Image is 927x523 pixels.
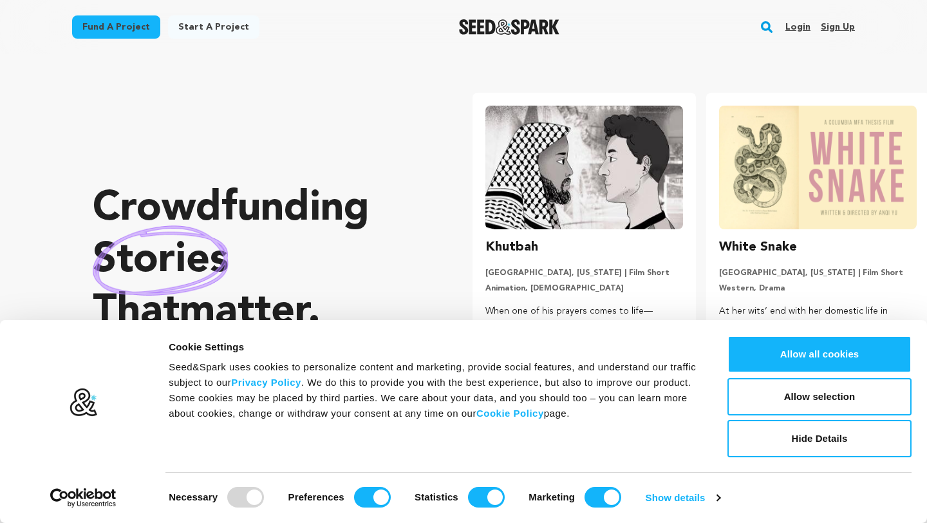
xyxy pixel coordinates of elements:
[719,237,797,258] h3: White Snake
[169,491,218,502] strong: Necessary
[288,491,344,502] strong: Preferences
[93,184,421,338] p: Crowdfunding that .
[727,420,912,457] button: Hide Details
[529,491,575,502] strong: Marketing
[785,17,810,37] a: Login
[719,283,917,294] p: Western, Drama
[485,268,683,278] p: [GEOGRAPHIC_DATA], [US_STATE] | Film Short
[727,378,912,415] button: Allow selection
[476,408,544,419] a: Cookie Policy
[719,268,917,278] p: [GEOGRAPHIC_DATA], [US_STATE] | Film Short
[485,237,538,258] h3: Khutbah
[727,336,912,373] button: Allow all cookies
[93,225,229,296] img: hand sketched image
[719,304,917,350] p: At her wits’ end with her domestic life in [GEOGRAPHIC_DATA], a [DEMOGRAPHIC_DATA] immigrant moth...
[459,19,560,35] a: Seed&Spark Homepage
[821,17,855,37] a: Sign up
[459,19,560,35] img: Seed&Spark Logo Dark Mode
[169,339,698,355] div: Cookie Settings
[69,388,98,417] img: logo
[485,283,683,294] p: Animation, [DEMOGRAPHIC_DATA]
[168,15,259,39] a: Start a project
[231,377,301,388] a: Privacy Policy
[719,106,917,229] img: White Snake image
[646,488,720,508] a: Show details
[485,106,683,229] img: Khutbah image
[27,488,140,508] a: Usercentrics Cookiebot - opens in a new window
[485,304,683,350] p: When one of his prayers comes to life—summoning the first boy he ever loved—a closeted [PERSON_NA...
[415,491,458,502] strong: Statistics
[72,15,160,39] a: Fund a project
[169,359,698,421] div: Seed&Spark uses cookies to personalize content and marketing, provide social features, and unders...
[180,292,308,333] span: matter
